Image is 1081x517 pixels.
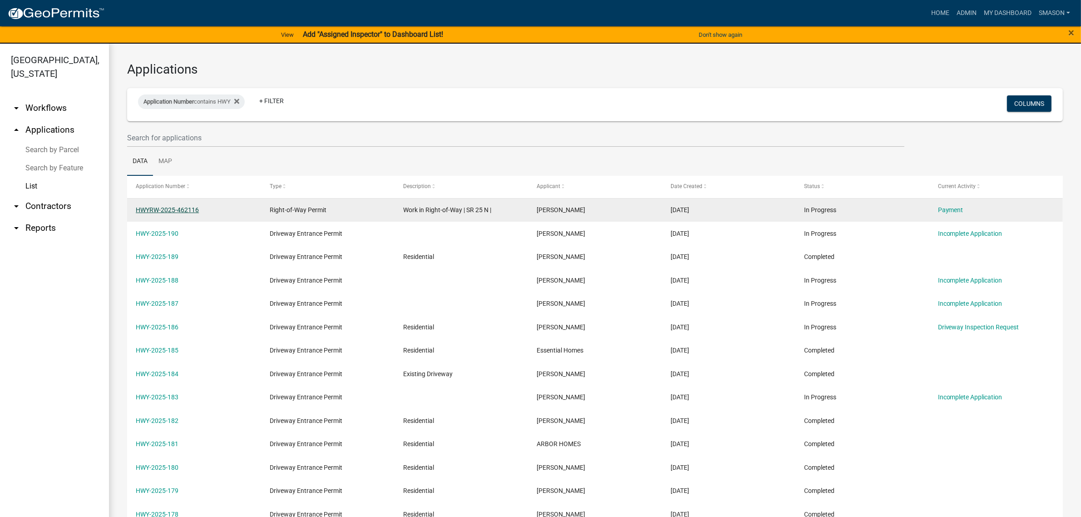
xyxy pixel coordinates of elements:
[938,277,1002,284] a: Incomplete Application
[537,323,585,331] span: Robert Lahrman
[136,393,178,401] a: HWY-2025-183
[127,62,1063,77] h3: Applications
[804,487,834,494] span: Completed
[537,253,585,260] span: Shane Weist
[671,253,689,260] span: 08/07/2025
[671,323,689,331] span: 08/06/2025
[671,230,689,237] span: 08/07/2025
[136,464,178,471] a: HWY-2025-180
[270,464,342,471] span: Driveway Entrance Permit
[938,230,1002,237] a: Incomplete Application
[153,147,178,176] a: Map
[804,323,836,331] span: In Progress
[928,5,953,22] a: Home
[804,347,834,354] span: Completed
[270,323,342,331] span: Driveway Entrance Permit
[953,5,980,22] a: Admin
[938,393,1002,401] a: Incomplete Application
[537,440,581,447] span: ARBOR HOMES
[671,347,689,354] span: 08/05/2025
[136,417,178,424] a: HWY-2025-182
[804,393,836,401] span: In Progress
[136,323,178,331] a: HWY-2025-186
[127,129,904,147] input: Search for applications
[537,487,585,494] span: Shane Weist
[671,440,689,447] span: 08/04/2025
[938,206,963,214] a: Payment
[537,206,585,214] span: Manisha Pathak
[270,417,342,424] span: Driveway Entrance Permit
[795,176,929,198] datatable-header-cell: Status
[136,206,199,214] a: HWYRW-2025-462116
[671,417,689,424] span: 08/04/2025
[938,183,976,189] span: Current Activity
[537,230,585,237] span: Shane Weist
[537,300,585,307] span: Shane Weist
[136,440,178,447] a: HWY-2025-181
[261,176,394,198] datatable-header-cell: Type
[804,370,834,378] span: Completed
[671,206,689,214] span: 08/11/2025
[252,93,291,109] a: + Filter
[938,323,1019,331] a: Driveway Inspection Request
[403,347,434,354] span: Residential
[270,370,342,378] span: Driveway Entrance Permit
[537,464,585,471] span: Shane Weist
[11,201,22,212] i: arrow_drop_down
[270,347,342,354] span: Driveway Entrance Permit
[671,393,689,401] span: 08/04/2025
[403,206,491,214] span: Work in Right-of-Way | SR 25 N |
[804,253,834,260] span: Completed
[695,27,746,42] button: Don't show again
[11,223,22,234] i: arrow_drop_down
[929,176,1063,198] datatable-header-cell: Current Activity
[403,464,434,471] span: Residential
[11,103,22,114] i: arrow_drop_down
[270,440,342,447] span: Driveway Entrance Permit
[1068,27,1074,38] button: Close
[136,300,178,307] a: HWY-2025-187
[403,370,453,378] span: Existing Driveway
[403,487,434,494] span: Residential
[136,277,178,284] a: HWY-2025-188
[270,230,342,237] span: Driveway Entrance Permit
[127,147,153,176] a: Data
[537,277,585,284] span: Shane Weist
[270,393,342,401] span: Driveway Entrance Permit
[938,300,1002,307] a: Incomplete Application
[671,300,689,307] span: 08/07/2025
[277,27,297,42] a: View
[143,98,194,105] span: Application Number
[403,323,434,331] span: Residential
[671,183,702,189] span: Date Created
[403,417,434,424] span: Residential
[1035,5,1074,22] a: Smason
[671,487,689,494] span: 07/31/2025
[403,253,434,260] span: Residential
[127,176,261,198] datatable-header-cell: Application Number
[136,370,178,378] a: HWY-2025-184
[671,464,689,471] span: 07/31/2025
[537,347,583,354] span: Essential Homes
[804,440,834,447] span: Completed
[980,5,1035,22] a: My Dashboard
[804,277,836,284] span: In Progress
[11,124,22,135] i: arrow_drop_up
[804,464,834,471] span: Completed
[537,183,560,189] span: Applicant
[138,94,245,109] div: contains HWY
[804,417,834,424] span: Completed
[403,440,434,447] span: Residential
[395,176,528,198] datatable-header-cell: Description
[136,487,178,494] a: HWY-2025-179
[136,230,178,237] a: HWY-2025-190
[662,176,795,198] datatable-header-cell: Date Created
[270,253,342,260] span: Driveway Entrance Permit
[1007,95,1051,112] button: Columns
[537,417,585,424] span: Shane Weist
[270,277,342,284] span: Driveway Entrance Permit
[537,393,585,401] span: Shane Weist
[270,487,342,494] span: Driveway Entrance Permit
[403,183,431,189] span: Description
[1068,26,1074,39] span: ×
